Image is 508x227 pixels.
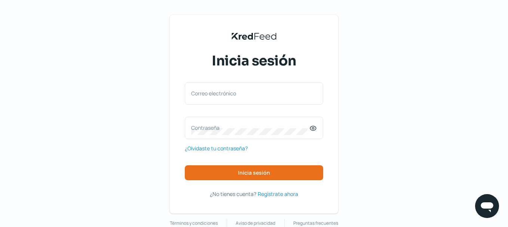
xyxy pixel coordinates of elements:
button: Inicia sesión [185,165,323,180]
span: Inicia sesión [212,52,296,70]
a: Regístrate ahora [258,189,298,199]
span: Inicia sesión [238,170,270,175]
span: ¿No tienes cuenta? [210,190,256,197]
label: Contraseña [191,124,309,131]
img: chatIcon [480,199,495,214]
a: ¿Olvidaste tu contraseña? [185,144,248,153]
label: Correo electrónico [191,90,309,97]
